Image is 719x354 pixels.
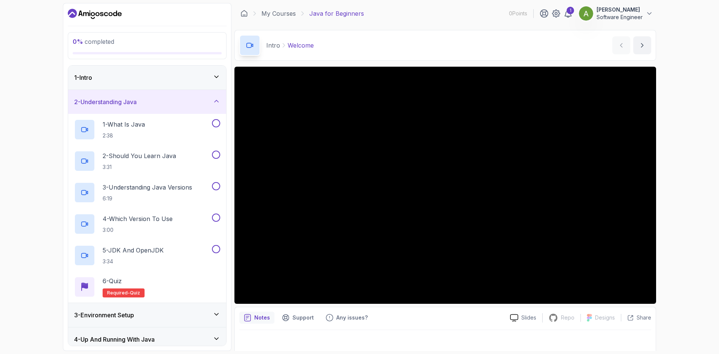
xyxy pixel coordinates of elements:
p: 1 - What Is Java [103,120,145,129]
button: 5-JDK And OpenJDK3:34 [74,245,220,266]
button: notes button [239,312,274,324]
p: 6:19 [103,195,192,202]
p: 4 - Which Version To Use [103,214,173,223]
button: user profile image[PERSON_NAME]Software Engineer [579,6,653,21]
p: Intro [266,41,280,50]
a: Dashboard [68,8,122,20]
p: 3:00 [103,226,173,234]
p: Share [637,314,651,321]
p: Any issues? [336,314,368,321]
a: My Courses [261,9,296,18]
button: 2-Should You Learn Java3:31 [74,151,220,172]
p: 5 - JDK And OpenJDK [103,246,164,255]
button: next content [633,36,651,54]
p: 6 - Quiz [103,276,122,285]
button: 2-Understanding Java [68,90,226,114]
button: 3-Understanding Java Versions6:19 [74,182,220,203]
button: 4-Up And Running With Java [68,327,226,351]
img: user profile image [579,6,593,21]
button: 1-What Is Java2:38 [74,119,220,140]
p: 3:34 [103,258,164,265]
p: Support [292,314,314,321]
button: 6-QuizRequired-quiz [74,276,220,297]
p: 3:31 [103,163,176,171]
p: Slides [521,314,536,321]
a: 1 [564,9,573,18]
p: 2:38 [103,132,145,139]
a: Slides [504,314,542,322]
p: 0 Points [509,10,527,17]
button: 4-Which Version To Use3:00 [74,214,220,235]
p: [PERSON_NAME] [597,6,643,13]
p: Notes [254,314,270,321]
div: 1 [567,7,574,14]
button: previous content [612,36,630,54]
p: 2 - Should You Learn Java [103,151,176,160]
button: 1-Intro [68,66,226,90]
p: Repo [561,314,574,321]
p: Designs [595,314,615,321]
p: Software Engineer [597,13,643,21]
iframe: 1 - Hi [234,67,656,304]
h3: 3 - Environment Setup [74,311,134,320]
button: Support button [277,312,318,324]
a: Dashboard [240,10,248,17]
span: Required- [107,290,130,296]
button: Share [621,314,651,321]
h3: 1 - Intro [74,73,92,82]
p: 3 - Understanding Java Versions [103,183,192,192]
h3: 4 - Up And Running With Java [74,335,155,344]
p: Java for Beginners [309,9,364,18]
button: 3-Environment Setup [68,303,226,327]
button: Feedback button [321,312,372,324]
h3: 2 - Understanding Java [74,97,137,106]
span: completed [73,38,114,45]
span: quiz [130,290,140,296]
span: 0 % [73,38,83,45]
p: Welcome [288,41,314,50]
